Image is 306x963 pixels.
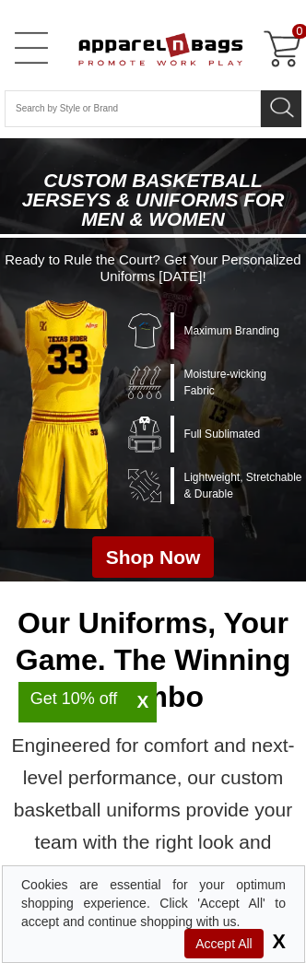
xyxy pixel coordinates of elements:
p: Shop Now [106,541,201,573]
button: Search [261,90,301,127]
span: X [267,930,286,953]
span: Accept All [184,929,263,958]
div: Cookies are essential for your optimum shopping experience. Click 'Accept All' to accept and cont... [21,875,286,931]
img: Full Sublimated [128,417,161,452]
img: search icon [268,91,296,119]
span: Lightweight, Stretchable & Durable [183,469,301,502]
h2: Our Uniforms, Your Game. The Winning Combo [9,605,297,715]
a: Open Left Menu [13,29,50,66]
img: Maximum Branding [128,313,161,348]
a: ApparelnBags [70,18,248,83]
div: Get 10% off [18,691,129,706]
img: Moisture-wicking Fabric [128,366,161,399]
img: Basketball Uniforms [16,299,108,529]
span: Moisture-wicking Fabric [183,366,265,399]
img: Lightweight, Stretchable & Durable [128,469,161,502]
input: Search By Style or Brand [5,90,261,127]
img: ApparelnBags.com Official Website [70,18,243,78]
span: Maximum Branding [183,323,278,339]
span: Full Sublimated [183,426,260,442]
span: X [129,691,157,713]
